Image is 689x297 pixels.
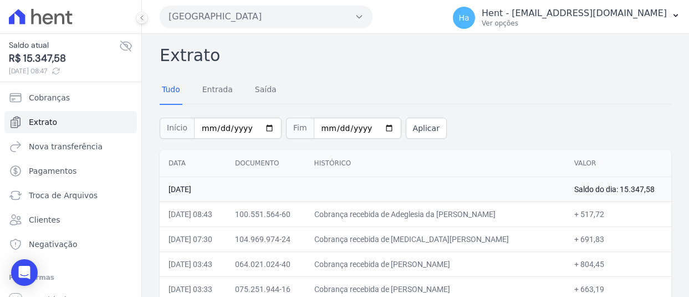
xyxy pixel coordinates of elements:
td: + 517,72 [565,202,671,226]
div: Open Intercom Messenger [11,259,38,286]
a: Saída [253,76,279,105]
span: Início [160,118,194,139]
th: Data [160,150,226,177]
td: [DATE] 07:30 [160,226,226,251]
td: Cobrança recebida de [MEDICAL_DATA][PERSON_NAME] [305,226,565,251]
th: Valor [565,150,671,177]
a: Troca de Arquivos [4,184,137,207]
a: Extrato [4,111,137,133]
td: + 804,45 [565,251,671,276]
td: [DATE] 03:43 [160,251,226,276]
span: Pagamentos [29,165,76,177]
span: Fim [286,118,314,139]
span: Troca de Arquivos [29,190,98,201]
td: + 691,83 [565,226,671,251]
a: Clientes [4,209,137,231]
span: Saldo atual [9,39,119,51]
td: Saldo do dia: 15.347,58 [565,177,671,202]
td: 064.021.024-40 [226,251,305,276]
p: Ver opções [482,19,667,28]
button: Ha Hent - [EMAIL_ADDRESS][DOMAIN_NAME] Ver opções [444,2,689,33]
a: Cobranças [4,87,137,109]
div: Plataformas [9,271,132,284]
span: Cobranças [29,92,70,103]
span: Clientes [29,214,60,225]
th: Documento [226,150,305,177]
a: Pagamentos [4,160,137,182]
th: Histórico [305,150,565,177]
td: [DATE] 08:43 [160,202,226,226]
span: [DATE] 08:47 [9,66,119,76]
h2: Extrato [160,43,671,68]
td: Cobrança recebida de Adeglesia da [PERSON_NAME] [305,202,565,226]
button: [GEOGRAPHIC_DATA] [160,6,372,28]
a: Tudo [160,76,182,105]
span: R$ 15.347,58 [9,51,119,66]
button: Aplicar [406,118,447,139]
td: Cobrança recebida de [PERSON_NAME] [305,251,565,276]
a: Negativação [4,233,137,255]
td: 100.551.564-60 [226,202,305,226]
td: 104.969.974-24 [226,226,305,251]
span: Ha [458,14,469,22]
span: Nova transferência [29,141,103,152]
td: [DATE] [160,177,565,202]
a: Entrada [200,76,235,105]
a: Nova transferência [4,135,137,158]
p: Hent - [EMAIL_ADDRESS][DOMAIN_NAME] [482,8,667,19]
span: Negativação [29,239,78,250]
span: Extrato [29,117,57,128]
